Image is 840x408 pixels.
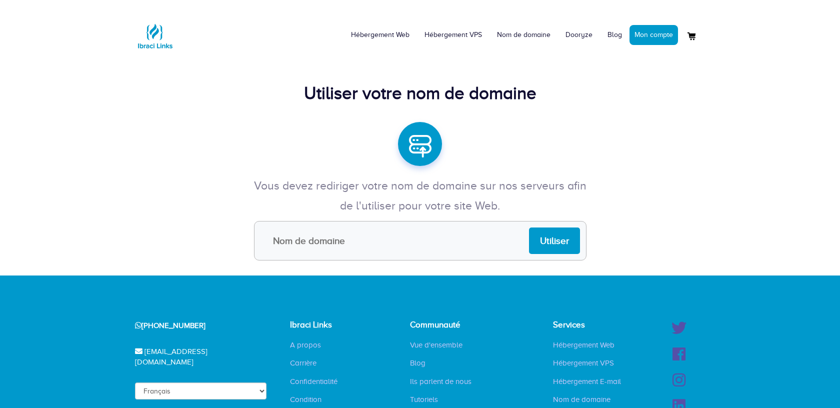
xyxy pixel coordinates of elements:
[282,340,328,350] a: A propos
[402,394,445,404] a: Tutoriels
[402,376,479,386] a: Ils parlent de nous
[282,394,329,404] a: Condition
[410,320,479,330] h4: Communauté
[529,227,580,254] input: Utiliser
[402,358,433,368] a: Blog
[290,320,355,330] h4: Ibraci Links
[254,221,586,260] input: Nom de domaine
[282,376,345,386] a: Confidentialité
[135,16,175,56] img: Logo Ibraci Links
[417,20,489,50] a: Hébergement VPS
[135,81,705,106] div: Utiliser votre nom de domaine
[558,20,600,50] a: Dooryze
[122,339,266,375] div: [EMAIL_ADDRESS][DOMAIN_NAME]
[122,313,266,338] div: [PHONE_NUMBER]
[545,376,628,386] a: Hébergement E-mail
[135,7,175,56] a: Logo Ibraci Links
[600,20,629,50] a: Blog
[282,358,324,368] a: Carrière
[250,176,590,216] p: Vous devez rediriger votre nom de domaine sur nos serveurs afin de l'utiliser pour votre site Web.
[553,320,628,330] h4: Services
[545,340,622,350] a: Hébergement Web
[545,358,621,368] a: Hébergement VPS
[629,25,678,45] a: Mon compte
[343,20,417,50] a: Hébergement Web
[545,394,618,404] a: Nom de domaine
[489,20,558,50] a: Nom de domaine
[402,340,470,350] a: Vue d'ensemble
